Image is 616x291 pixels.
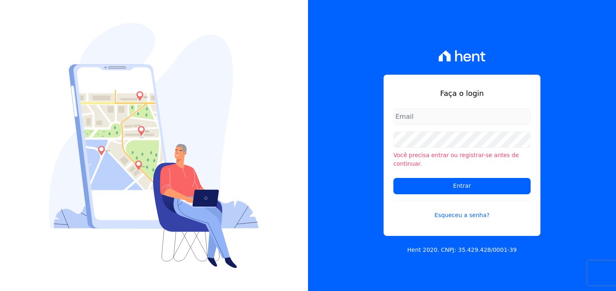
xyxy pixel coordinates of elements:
a: Esqueceu a senha? [393,201,531,220]
h1: Faça o login [393,88,531,99]
li: Você precisa entrar ou registrar-se antes de continuar. [393,151,531,168]
input: Entrar [393,178,531,194]
p: Hent 2020. CNPJ: 35.429.428/0001-39 [407,246,517,254]
img: Login [49,23,259,268]
input: Email [393,109,531,125]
